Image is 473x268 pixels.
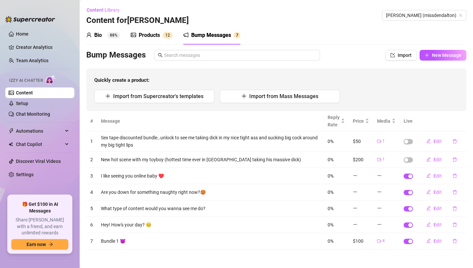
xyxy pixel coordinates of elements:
span: Edit [434,222,442,227]
button: Content Library [86,5,125,15]
span: 🎁 Get $100 in AI Messages [11,201,68,214]
span: New Message [432,53,461,58]
button: delete [447,219,462,230]
span: edit [426,173,431,178]
td: $100 [349,233,373,249]
span: 0% [328,222,334,227]
span: plus [425,53,429,58]
span: edit [426,157,431,162]
span: Reply Rate [328,114,340,128]
button: Edit [421,171,447,181]
span: Automations [16,126,63,136]
span: delete [452,190,457,195]
button: delete [447,236,462,246]
span: delete [452,206,457,211]
span: Chat Copilot [16,139,63,150]
td: Sex tape discounted bundle…unlock to see me taking dick in my nice tight ass and sucking big cock... [97,131,324,152]
span: Edit [434,238,442,244]
span: edit [426,139,431,143]
button: Import from Supercreator's templates [94,90,214,103]
span: minus [377,173,382,178]
td: What type of content would you wanna see me do? [97,201,324,217]
span: minus [353,206,357,210]
span: minus [353,173,357,178]
sup: 88% [107,32,120,39]
span: plus [241,93,247,99]
span: team [459,13,463,17]
div: Products [139,31,160,39]
span: edit [426,238,431,243]
th: Live [400,111,417,131]
span: 0% [328,139,334,144]
span: minus [377,222,382,227]
span: Import from Mass Messages [249,93,318,99]
span: search [158,53,163,58]
span: minus [353,190,357,194]
th: Message [97,111,324,131]
span: Denise (missdendalton) [386,10,462,20]
span: Edit [434,139,442,144]
td: Bundle 1 😈 [97,233,324,249]
button: delete [447,203,462,214]
span: notification [183,32,189,38]
button: Earn nowarrow-right [11,239,68,250]
td: $200 [349,152,373,168]
button: delete [447,136,462,147]
td: $50 [349,131,373,152]
span: 0% [328,206,334,211]
td: 7 [86,233,97,249]
span: delete [452,157,457,162]
span: 0% [328,157,334,162]
button: Edit [421,136,447,147]
span: import [390,53,395,58]
td: 4 [86,184,97,201]
iframe: Intercom live chat [450,245,466,261]
button: delete [447,154,462,165]
span: Import [398,53,412,58]
span: Content Library [87,7,119,13]
td: 6 [86,217,97,233]
span: video-camera [377,158,381,162]
span: Earn now [27,242,46,247]
img: AI Chatter [45,75,56,84]
span: Media [377,117,390,125]
span: arrow-right [48,242,53,247]
span: video-camera [377,239,381,243]
span: 4 [382,238,385,244]
span: Edit [434,157,442,162]
span: video-camera [377,139,381,143]
span: 2 [168,33,170,38]
span: 1 [382,138,385,144]
span: 0% [328,238,334,244]
td: 3 [86,168,97,184]
sup: 12 [163,32,173,39]
h3: Content for [PERSON_NAME] [86,15,189,26]
a: Chat Monitoring [16,111,50,117]
span: 1 [165,33,168,38]
td: 2 [86,152,97,168]
span: plus [105,93,111,99]
div: Bump Messages [191,31,231,39]
span: delete [452,139,457,144]
span: edit [426,206,431,210]
span: Import from Supercreator's templates [113,93,203,99]
button: Import from Mass Messages [220,90,340,103]
span: 0% [328,173,334,179]
td: Are you down for something naughty right now?🥵 [97,184,324,201]
a: Team Analytics [16,58,48,63]
input: Search messages [164,52,316,59]
th: Price [349,111,373,131]
th: Media [373,111,400,131]
a: Settings [16,172,34,177]
sup: 7 [234,32,240,39]
span: delete [452,222,457,227]
span: delete [452,239,457,243]
td: 1 [86,131,97,152]
span: user [86,32,92,38]
span: 7 [236,33,238,38]
span: Share [PERSON_NAME] with a friend, and earn unlimited rewards [11,217,68,236]
button: Import [385,50,417,61]
span: minus [377,206,382,210]
button: delete [447,171,462,181]
span: picture [131,32,136,38]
